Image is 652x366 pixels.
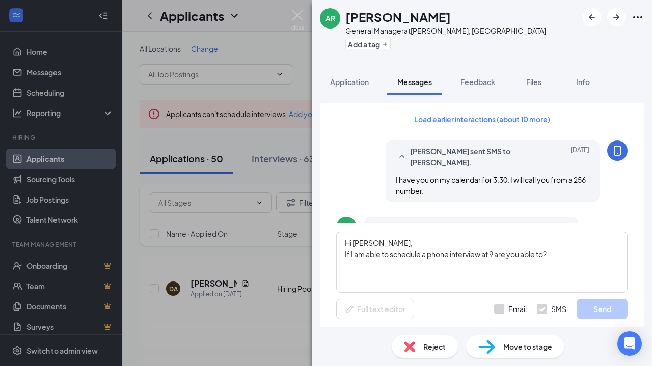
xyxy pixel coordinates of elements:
[632,11,644,23] svg: Ellipses
[617,331,642,356] div: Open Intercom Messenger
[405,111,559,127] button: Load earlier interactions (about 10 more)
[396,151,408,163] svg: SmallChevronUp
[336,299,414,319] button: Full text editorPen
[526,77,541,87] span: Files
[583,8,601,26] button: ArrowLeftNew
[342,222,351,232] div: AR
[549,222,568,234] span: [DATE]
[570,146,589,168] span: [DATE]
[336,232,628,293] textarea: Hi [PERSON_NAME], If I am able to schedule a phone interview at 9 are you able to?
[503,341,552,352] span: Move to stage
[460,77,495,87] span: Feedback
[611,145,623,157] svg: MobileSms
[345,25,546,36] div: General Manager at [PERSON_NAME], [GEOGRAPHIC_DATA]
[576,77,590,87] span: Info
[607,8,626,26] button: ArrowRight
[410,146,544,168] span: [PERSON_NAME] sent SMS to [PERSON_NAME].
[345,304,355,314] svg: Pen
[423,341,446,352] span: Reject
[382,41,388,47] svg: Plus
[325,13,335,23] div: AR
[396,175,586,195] span: I have you on my calendar for 3:30. I will call you from a 256 number.
[345,39,391,49] button: PlusAdd a tag
[389,222,501,234] span: [PERSON_NAME] sent SMS back.
[330,77,369,87] span: Application
[345,8,451,25] h1: [PERSON_NAME]
[397,77,432,87] span: Messages
[374,222,387,234] svg: SmallChevronUp
[577,299,628,319] button: Send
[610,11,622,23] svg: ArrowRight
[586,11,598,23] svg: ArrowLeftNew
